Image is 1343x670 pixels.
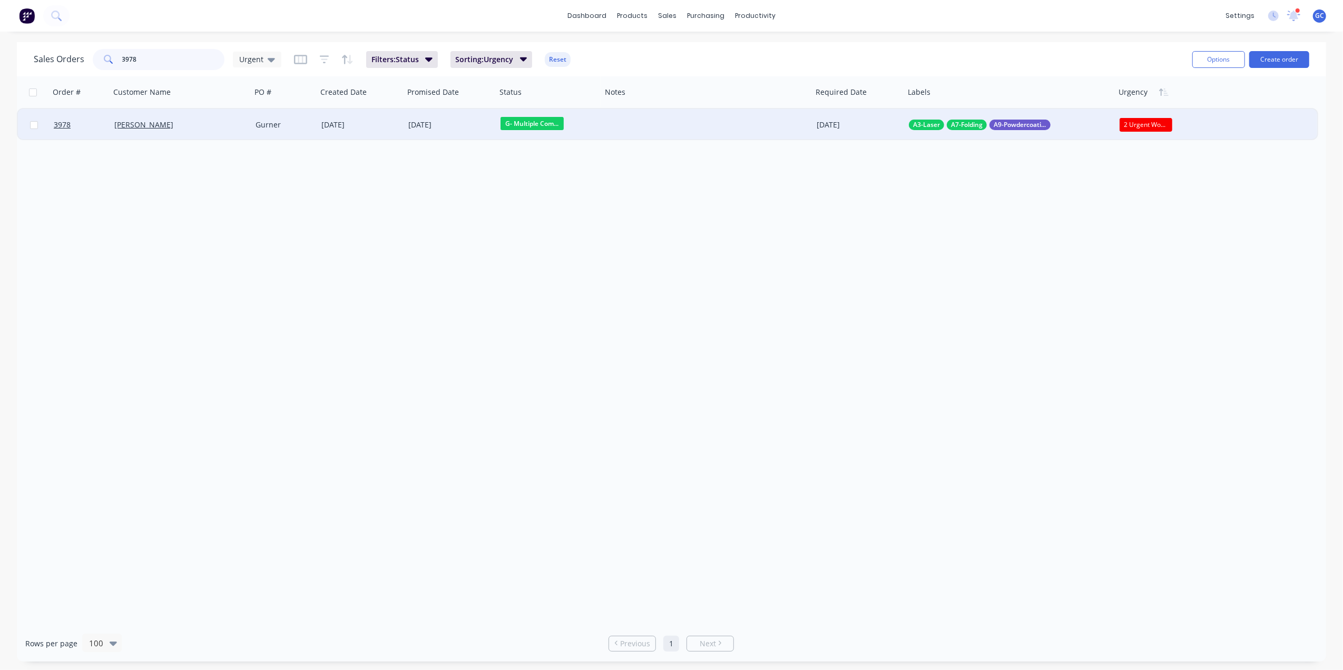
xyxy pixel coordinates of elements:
[499,87,522,97] div: Status
[34,54,84,64] h1: Sales Orders
[687,638,733,649] a: Next page
[663,636,679,652] a: Page 1 is your current page
[371,54,419,65] span: Filters: Status
[254,87,271,97] div: PO #
[25,638,77,649] span: Rows per page
[951,120,983,130] span: A7-Folding
[612,8,653,24] div: products
[450,51,533,68] button: Sorting:Urgency
[256,120,310,130] div: Gurner
[54,120,71,130] span: 3978
[1119,87,1148,97] div: Urgency
[366,51,438,68] button: Filters:Status
[239,54,263,65] span: Urgent
[562,8,612,24] a: dashboard
[54,109,114,141] a: 3978
[113,87,171,97] div: Customer Name
[605,87,625,97] div: Notes
[114,120,173,130] a: [PERSON_NAME]
[501,117,564,130] span: G- Multiple Com...
[816,87,867,97] div: Required Date
[545,52,571,67] button: Reset
[122,49,225,70] input: Search...
[1315,11,1324,21] span: GC
[620,638,650,649] span: Previous
[407,87,459,97] div: Promised Date
[1249,51,1309,68] button: Create order
[53,87,81,97] div: Order #
[913,120,940,130] span: A3-Laser
[730,8,781,24] div: productivity
[994,120,1046,130] span: A9-Powdercoating
[1120,118,1172,132] div: 2 Urgent Works
[682,8,730,24] div: purchasing
[700,638,716,649] span: Next
[908,87,930,97] div: Labels
[408,119,492,132] div: [DATE]
[653,8,682,24] div: sales
[817,120,900,130] div: [DATE]
[321,120,400,130] div: [DATE]
[1220,8,1260,24] div: settings
[19,8,35,24] img: Factory
[456,54,514,65] span: Sorting: Urgency
[1192,51,1245,68] button: Options
[609,638,655,649] a: Previous page
[604,636,738,652] ul: Pagination
[320,87,367,97] div: Created Date
[909,120,1051,130] button: A3-LaserA7-FoldingA9-Powdercoating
